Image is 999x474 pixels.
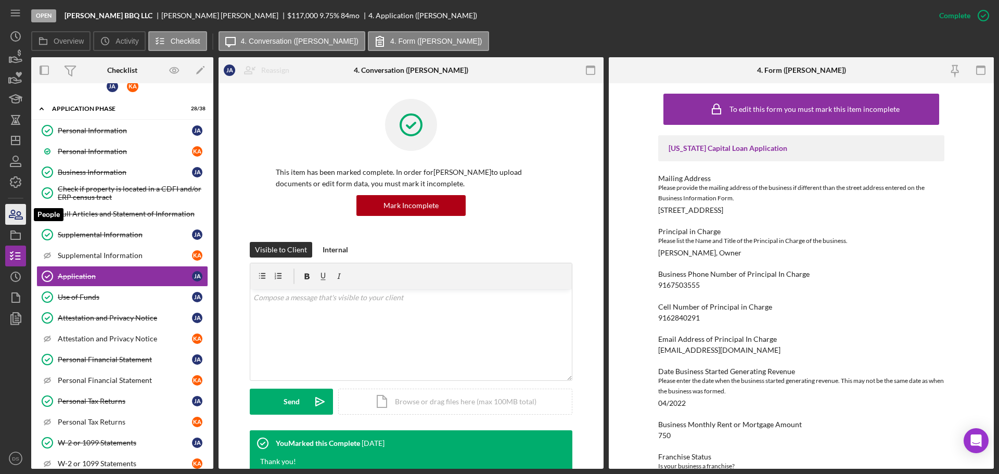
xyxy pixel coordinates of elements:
div: J A [192,354,202,365]
div: Cell Number of Principal in Charge [658,303,944,311]
div: K A [192,334,202,344]
a: Personal Tax ReturnsKA [36,412,208,432]
time: 2025-09-24 22:25 [362,439,385,447]
div: 9.75 % [319,11,339,20]
div: Mailing Address [658,174,944,183]
p: This item has been marked complete. In order for [PERSON_NAME] to upload documents or edit form d... [276,166,546,190]
button: 4. Form ([PERSON_NAME]) [368,31,489,51]
button: JAReassign [219,60,300,81]
div: Business Phone Number of Principal In Charge [658,270,944,278]
div: 28 / 38 [187,106,206,112]
a: Personal Tax ReturnsJA [36,391,208,412]
div: Is your business a franchise? [658,461,944,471]
div: J A [192,313,202,323]
div: K A [192,458,202,469]
label: Activity [116,37,138,45]
div: Reassign [261,60,289,81]
div: Franchise Status [658,453,944,461]
a: Supplemental InformationJA [36,224,208,245]
div: [EMAIL_ADDRESS][DOMAIN_NAME] [658,346,780,354]
a: W-2 or 1099 StatementsJA [36,432,208,453]
a: Personal Financial StatementKA [36,370,208,391]
a: Use of FundsJA [36,287,208,308]
label: Overview [54,37,84,45]
div: Pull Articles and Statement of Information [58,210,208,218]
div: Send [284,389,300,415]
button: Activity [93,31,145,51]
div: J A [192,292,202,302]
div: Visible to Client [255,242,307,258]
a: Check if property is located in a CDFI and/or ERP census tract [36,183,208,203]
div: J A [192,125,202,136]
div: Internal [323,242,348,258]
div: Email Address of Principal In Charge [658,335,944,343]
div: W-2 or 1099 Statements [58,439,192,447]
div: Thank you! [260,456,296,467]
button: Visible to Client [250,242,312,258]
div: Please enter the date when the business started generating revenue. This may not be the same date... [658,376,944,396]
div: Please provide the mailing address of the business if different than the street address entered o... [658,183,944,203]
label: Checklist [171,37,200,45]
div: Business Information [58,168,192,176]
div: K A [192,146,202,157]
div: K A [192,250,202,261]
div: Date Business Started Generating Revenue [658,367,944,376]
div: Personal Information [58,126,192,135]
div: 4. Conversation ([PERSON_NAME]) [354,66,468,74]
a: Attestation and Privacy NoticeKA [36,328,208,349]
div: J A [107,81,118,92]
div: 9167503555 [658,281,700,289]
div: K A [127,81,138,92]
div: Please list the Name and Title of the Principal in Charge of the business. [658,236,944,246]
div: 750 [658,431,671,440]
div: Complete [939,5,970,26]
b: [PERSON_NAME] BBQ LLC [65,11,152,20]
div: 9162840291 [658,314,700,322]
a: Supplemental InformationKA [36,245,208,266]
button: DS [5,448,26,469]
div: Application [58,272,192,280]
div: Personal Financial Statement [58,376,192,385]
div: [PERSON_NAME] [PERSON_NAME] [161,11,287,20]
div: [PERSON_NAME], Owner [658,249,741,257]
button: Checklist [148,31,207,51]
a: Attestation and Privacy NoticeJA [36,308,208,328]
div: K A [192,375,202,386]
div: K A [192,417,202,427]
label: 4. Form ([PERSON_NAME]) [390,37,482,45]
button: Overview [31,31,91,51]
a: Personal InformationKA [36,141,208,162]
div: J A [192,229,202,240]
div: [US_STATE] Capital Loan Application [669,144,934,152]
span: $117,000 [287,11,318,20]
a: Pull Articles and Statement of Information [36,203,208,224]
a: ApplicationJA [36,266,208,287]
div: Personal Tax Returns [58,397,192,405]
label: 4. Conversation ([PERSON_NAME]) [241,37,358,45]
div: Personal Financial Statement [58,355,192,364]
a: W-2 or 1099 StatementsKA [36,453,208,474]
div: Supplemental Information [58,251,192,260]
div: Supplemental Information [58,230,192,239]
div: Business Monthly Rent or Mortgage Amount [658,420,944,429]
div: J A [192,271,202,281]
div: Principal in Charge [658,227,944,236]
div: 84 mo [341,11,360,20]
div: Open [31,9,56,22]
text: DS [12,456,19,462]
button: Complete [929,5,994,26]
div: 4. Form ([PERSON_NAME]) [757,66,846,74]
a: Personal InformationJA [36,120,208,141]
a: Business InformationJA [36,162,208,183]
div: J A [224,65,235,76]
div: W-2 or 1099 Statements [58,459,192,468]
div: Use of Funds [58,293,192,301]
button: 4. Conversation ([PERSON_NAME]) [219,31,365,51]
div: 4. Application ([PERSON_NAME]) [368,11,477,20]
div: Mark Incomplete [383,195,439,216]
button: Mark Incomplete [356,195,466,216]
div: Checklist [107,66,137,74]
div: 04/2022 [658,399,686,407]
div: To edit this form you must mark this item incomplete [729,105,900,113]
div: [STREET_ADDRESS] [658,206,723,214]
